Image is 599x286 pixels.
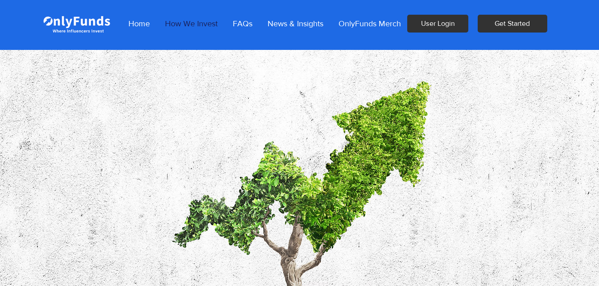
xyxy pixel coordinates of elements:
[121,12,409,35] nav: Site
[225,12,260,35] a: FAQs
[495,19,530,29] span: Get Started
[161,12,222,35] p: How We Invest
[121,12,157,35] a: Home
[42,8,111,39] img: Onlyfunds logo in white on a blue background.
[407,15,468,33] a: User Login
[124,12,154,35] p: Home
[263,12,328,35] p: News & Insights
[421,19,454,29] span: User Login
[478,15,547,33] button: Get Started
[260,12,331,35] a: News & Insights
[228,12,257,35] p: FAQs
[331,12,409,35] a: OnlyFunds Merch
[334,12,405,35] p: OnlyFunds Merch
[157,12,225,35] a: How We Invest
